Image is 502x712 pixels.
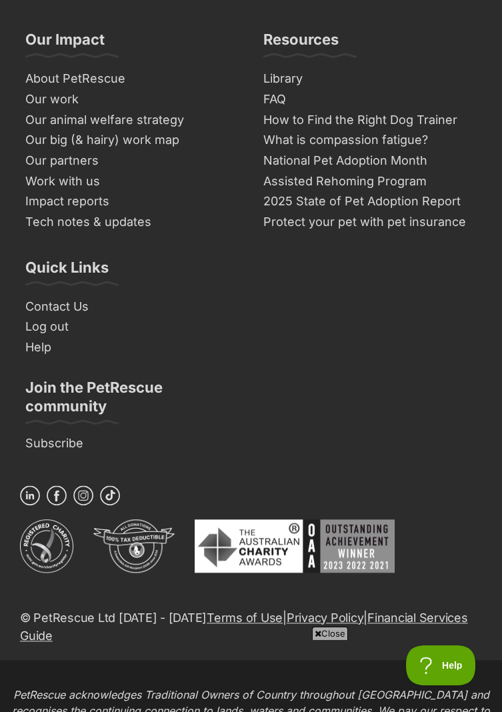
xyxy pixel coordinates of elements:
[287,611,363,625] a: Privacy Policy
[195,519,395,573] img: Australian Charity Awards - Outstanding Achievement Winner 2023 - 2022 - 2021
[406,645,475,685] iframe: Help Scout Beacon - Open
[100,485,120,505] a: TikTok
[25,30,105,57] h3: Our Impact
[25,378,239,423] h3: Join the PetRescue community
[258,89,483,110] a: FAQ
[20,337,245,358] a: Help
[312,627,348,640] span: Close
[20,171,245,192] a: Work with us
[20,433,245,454] a: Subscribe
[258,212,483,233] a: Protect your pet with pet insurance
[20,89,245,110] a: Our work
[93,519,175,573] img: DGR
[258,110,483,131] a: How to Find the Right Dog Trainer
[20,151,245,171] a: Our partners
[258,130,483,151] a: What is compassion fatigue?
[47,485,67,505] a: Facebook
[258,191,483,212] a: 2025 State of Pet Adoption Report
[207,611,283,625] a: Terms of Use
[20,130,245,151] a: Our big (& hairy) work map
[20,69,245,89] a: About PetRescue
[20,519,73,573] img: ACNC
[20,110,245,131] a: Our animal welfare strategy
[258,69,483,89] a: Library
[73,485,93,505] a: Instagram
[25,258,109,285] h3: Quick Links
[9,645,494,705] iframe: Advertisement
[20,317,245,337] a: Log out
[258,151,483,171] a: National Pet Adoption Month
[20,609,482,645] p: © PetRescue Ltd [DATE] - [DATE] | |
[20,485,40,505] a: Linkedin
[20,191,245,212] a: Impact reports
[20,212,245,233] a: Tech notes & updates
[263,30,339,57] h3: Resources
[258,171,483,192] a: Assisted Rehoming Program
[20,297,245,317] a: Contact Us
